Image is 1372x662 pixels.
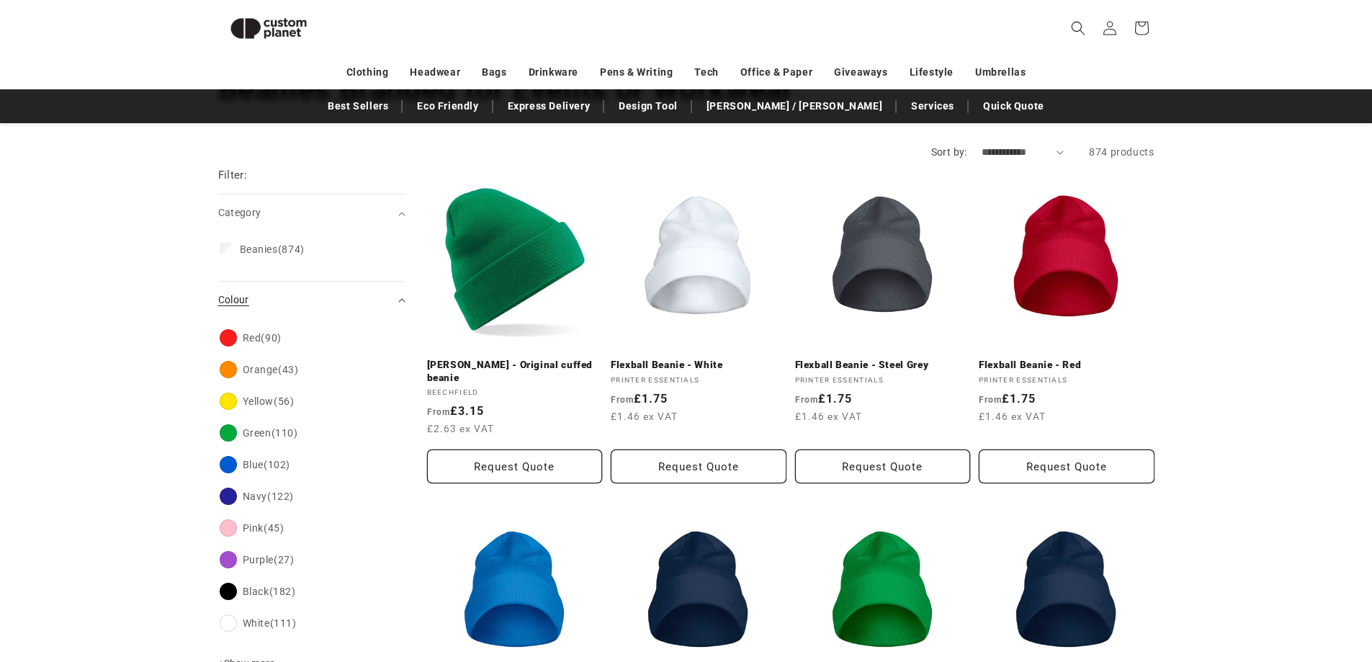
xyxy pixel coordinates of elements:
a: Flexball Beanie - Steel Grey [795,359,971,372]
iframe: Chat Widget [1300,593,1372,662]
a: Eco Friendly [410,94,485,119]
summary: Colour (0 selected) [218,282,405,318]
a: Drinkware [529,60,578,85]
a: Quick Quote [976,94,1052,119]
button: Request Quote [795,449,971,483]
button: Request Quote [979,449,1154,483]
a: Clothing [346,60,389,85]
a: [PERSON_NAME] / [PERSON_NAME] [699,94,889,119]
a: Tech [694,60,718,85]
img: Custom Planet [218,6,319,51]
span: (874) [240,243,305,256]
span: Category [218,207,261,218]
span: 874 products [1089,146,1154,158]
a: Flexball Beanie - White [611,359,786,372]
span: Beanies [240,243,278,255]
a: Umbrellas [975,60,1026,85]
a: Design Tool [611,94,685,119]
a: Flexball Beanie - Red [979,359,1154,372]
a: Headwear [410,60,460,85]
a: Giveaways [834,60,887,85]
span: Colour [218,294,249,305]
label: Sort by: [931,146,967,158]
a: Office & Paper [740,60,812,85]
: Request Quote [427,449,603,483]
a: Bags [482,60,506,85]
a: [PERSON_NAME] - Original cuffed beanie [427,359,603,384]
button: Request Quote [611,449,786,483]
h2: Filter: [218,167,248,184]
a: Best Sellers [320,94,395,119]
a: Express Delivery [501,94,598,119]
summary: Search [1062,12,1094,44]
a: Lifestyle [910,60,954,85]
a: Services [904,94,961,119]
a: Pens & Writing [600,60,673,85]
summary: Category (0 selected) [218,194,405,231]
